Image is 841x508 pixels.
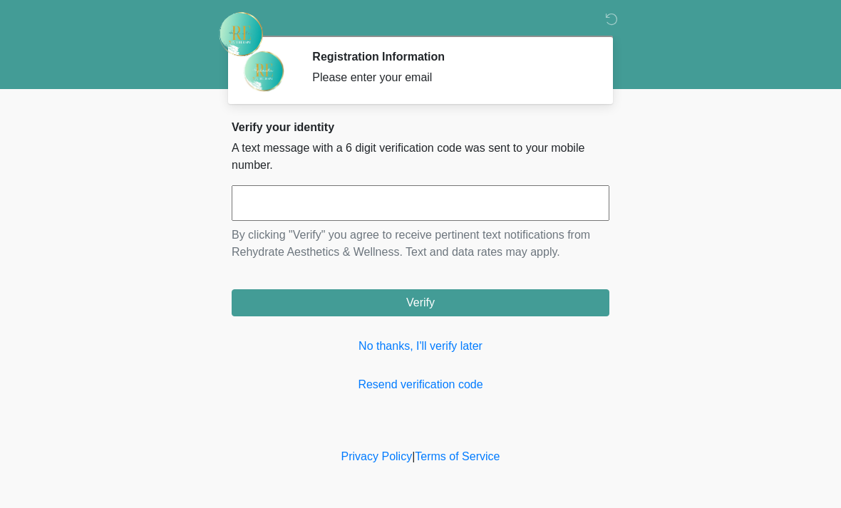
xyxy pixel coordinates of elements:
img: Rehydrate Aesthetics & Wellness Logo [217,11,264,58]
button: Verify [232,289,609,316]
p: A text message with a 6 digit verification code was sent to your mobile number. [232,140,609,174]
p: By clicking "Verify" you agree to receive pertinent text notifications from Rehydrate Aesthetics ... [232,227,609,261]
a: No thanks, I'll verify later [232,338,609,355]
a: Privacy Policy [341,450,413,462]
h2: Verify your identity [232,120,609,134]
img: Agent Avatar [242,50,285,93]
a: Resend verification code [232,376,609,393]
a: | [412,450,415,462]
div: Please enter your email [312,69,588,86]
a: Terms of Service [415,450,500,462]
